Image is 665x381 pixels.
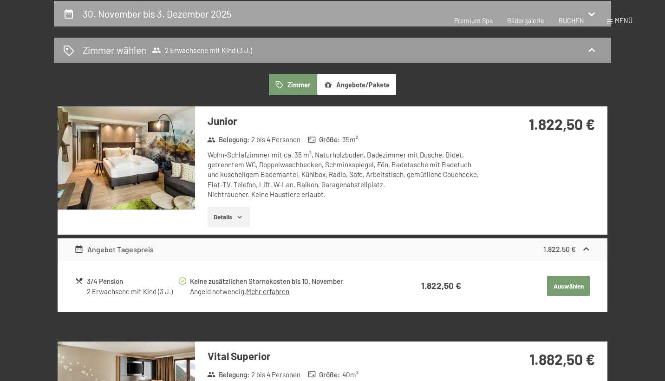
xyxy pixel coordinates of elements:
[615,17,632,25] span: Menü
[207,135,249,145] strong: Belegung :
[208,207,250,227] button: Details
[547,276,590,296] button: Auswählen
[83,8,232,20] h2: 30. November bis 3. Dezember 2025
[208,114,484,128] h3: Junior
[529,350,595,368] strong: 1.882,50 €
[543,244,576,253] strong: 1.822,50 €
[308,135,340,145] strong: Größe :
[529,115,595,133] strong: 1.822,50 €
[58,238,607,261] div: Angebot Tagespreis1.822,50 €
[208,150,484,199] div: Wohn-Schlafzimmer mit ca. 35 m², Naturholzboden, Badezimmer mit Dusche, Bidet, getrenntem WC, Dop...
[559,17,584,25] a: BUCHEN
[152,46,252,55] span: 2 Erwachsene mit Kind (3 J.)
[421,280,461,291] strong: 1.822,50 €
[87,287,177,296] div: 2 Erwachsene mit Kind (3 J.)
[58,106,195,210] img: mss_renderimg.php
[342,135,358,145] span: 35 m²
[87,276,177,287] div: 3/4 Pension
[74,244,154,255] div: Angebot Tagespreis
[190,287,383,296] div: Angeld notwendig.
[208,349,484,363] h3: Vital Superior
[207,370,249,380] strong: Belegung :
[454,17,493,25] a: Premium Spa
[190,276,383,287] div: Keine zusätzlichen Stornokosten bis 10. November
[251,135,300,145] span: 2 bis 4 Personen
[251,370,300,380] span: 2 bis 4 Personen
[317,74,396,95] button: Angebote/Pakete
[507,17,544,25] a: Bildergalerie
[246,287,289,296] a: Mehr erfahren
[269,74,317,95] button: Zimmer
[342,370,359,380] span: 40 m²
[308,370,340,380] strong: Größe :
[83,43,146,57] h2: Zimmer wählen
